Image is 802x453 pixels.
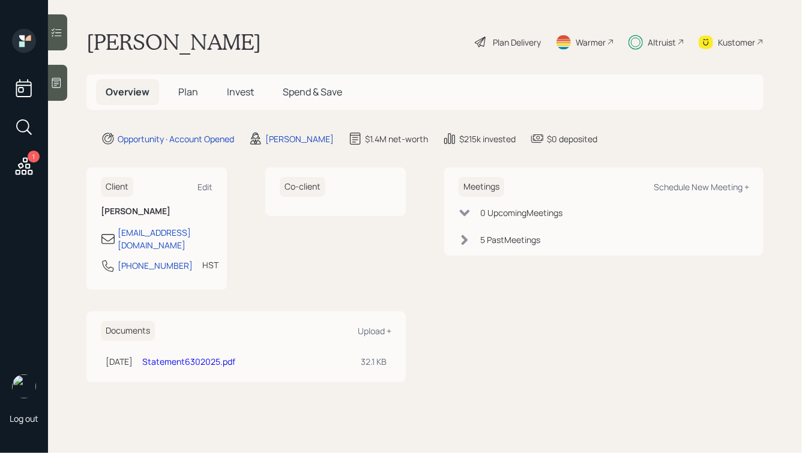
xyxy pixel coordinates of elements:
[654,181,749,193] div: Schedule New Meeting +
[101,206,213,217] h6: [PERSON_NAME]
[648,36,676,49] div: Altruist
[358,325,391,337] div: Upload +
[101,177,133,197] h6: Client
[118,259,193,272] div: [PHONE_NUMBER]
[106,85,149,98] span: Overview
[361,355,387,368] div: 32.1 KB
[547,133,597,145] div: $0 deposited
[227,85,254,98] span: Invest
[101,321,155,341] h6: Documents
[576,36,606,49] div: Warmer
[197,181,213,193] div: Edit
[265,133,334,145] div: [PERSON_NAME]
[106,355,133,368] div: [DATE]
[280,177,325,197] h6: Co-client
[459,177,504,197] h6: Meetings
[118,226,213,251] div: [EMAIL_ADDRESS][DOMAIN_NAME]
[10,413,38,424] div: Log out
[493,36,541,49] div: Plan Delivery
[480,206,562,219] div: 0 Upcoming Meeting s
[202,259,219,271] div: HST
[118,133,234,145] div: Opportunity · Account Opened
[718,36,755,49] div: Kustomer
[365,133,428,145] div: $1.4M net-worth
[283,85,342,98] span: Spend & Save
[480,233,540,246] div: 5 Past Meeting s
[12,374,36,398] img: hunter_neumayer.jpg
[178,85,198,98] span: Plan
[86,29,261,55] h1: [PERSON_NAME]
[459,133,516,145] div: $215k invested
[28,151,40,163] div: 1
[142,356,235,367] a: Statement6302025.pdf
